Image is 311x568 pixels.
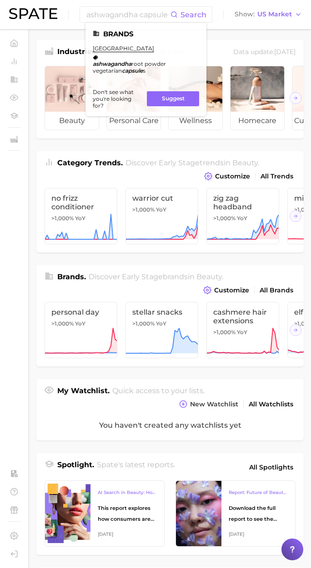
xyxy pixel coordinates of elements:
span: All Trends [261,173,293,180]
li: Brands [93,30,199,38]
span: warrior cut [132,194,191,203]
span: Discover Early Stage trends in . [125,158,259,167]
span: stellar snacks [132,308,191,316]
div: Report: Future of Beauty Webinar [229,487,288,498]
a: no frizz conditioner>1,000% YoY [45,188,117,244]
input: Search here for a brand, industry, or ingredient [85,7,171,22]
span: homecare [231,112,284,130]
button: Scroll Right [290,210,301,222]
h2: Quick access to your lists. [112,385,205,398]
span: Customize [215,173,250,180]
span: YoY [156,206,166,213]
span: zig zag headband [213,194,272,211]
a: [GEOGRAPHIC_DATA] [93,45,154,52]
img: SPATE [9,8,57,19]
span: wellness [169,112,222,130]
div: Download the full report to see the Future of Beauty trends we unpacked during the webinar. [229,503,288,524]
button: Customize [202,170,252,183]
a: warrior cut>1,000% YoY [125,188,198,244]
span: cashmere hair extensions [213,308,272,325]
span: YoY [75,215,85,222]
span: >1,000% [132,320,155,327]
a: beauty [45,66,99,130]
h1: Industries. [57,46,98,59]
a: cashmere hair extensions>1,000% YoY [206,302,279,358]
button: Scroll Right [290,324,301,336]
span: no frizz conditioner [51,194,110,211]
a: All Spotlights [247,459,296,475]
span: All Watchlists [249,400,293,408]
a: homecare [230,66,285,130]
span: US Market [257,12,292,17]
div: [DATE] [229,529,288,540]
em: capsule [122,67,143,74]
span: s [143,67,145,74]
a: stellar snacks>1,000% YoY [125,302,198,358]
span: Don't see what you're looking for? [93,89,141,109]
span: >1,000% [132,206,155,213]
span: New Watchlist [190,400,238,408]
button: Suggest [147,91,199,106]
span: >1,000% [51,215,74,222]
span: >1,000% [213,329,236,336]
span: Show [235,12,255,17]
span: All Spotlights [249,462,293,473]
span: Customize [214,286,249,294]
span: Brands . [57,272,86,281]
h1: Spotlight. [57,459,94,475]
span: personal care [107,112,161,130]
div: AI Search in Beauty: How Consumers Are Using ChatGPT vs. Google Search [98,487,157,498]
div: You haven't created any watchlists yet [36,410,304,440]
span: All Brands [260,286,293,294]
a: zig zag headband>1,000% YoY [206,188,279,244]
span: beauty [45,112,99,130]
span: Category Trends . [57,158,123,167]
em: ashwagandha [93,60,131,67]
a: All Brands [257,284,296,296]
span: beauty [196,272,222,281]
div: This report explores how consumers are engaging with AI-powered search tools — and what it means ... [98,503,157,524]
span: personal day [51,308,110,316]
span: YoY [75,320,85,327]
a: AI Search in Beauty: How Consumers Are Using ChatGPT vs. Google SearchThis report explores how co... [45,480,165,547]
span: YoY [237,329,247,336]
a: Report: Future of Beauty WebinarDownload the full report to see the Future of Beauty trends we un... [176,480,296,547]
h1: My Watchlist. [57,385,110,398]
a: All Trends [258,170,296,183]
button: ShowUS Market [232,9,304,20]
span: root powder vegetarian [93,60,166,74]
span: beauty [232,158,258,167]
div: [DATE] [98,529,157,540]
a: Log out. Currently logged in with e-mail yumi.toki@spate.nyc. [7,547,21,561]
div: Data update: [DATE] [233,46,296,59]
button: New Watchlist [177,398,241,410]
h2: Spate's latest reports. [97,459,175,475]
span: >1,000% [51,320,74,327]
span: YoY [237,215,247,222]
a: personal day>1,000% YoY [45,302,117,358]
span: YoY [156,320,166,327]
span: Discover Early Stage brands in . [89,272,223,281]
button: Customize [201,284,251,296]
button: Scroll Right [290,92,301,104]
a: All Watchlists [246,398,296,410]
span: Search [181,10,206,19]
span: >1,000% [213,215,236,222]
